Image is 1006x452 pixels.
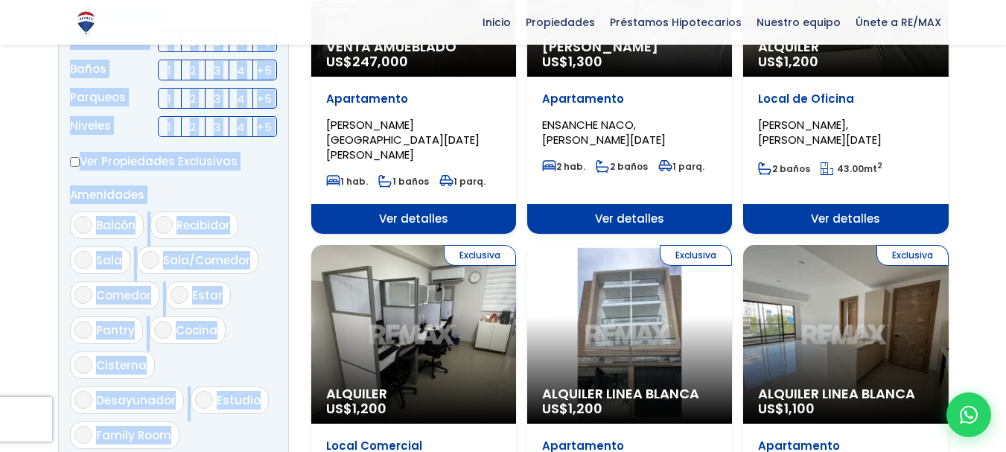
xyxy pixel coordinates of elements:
p: Local de Oficina [758,92,933,106]
span: 1,100 [784,399,815,418]
span: US$ [758,52,818,71]
span: Nuestro equipo [749,11,848,34]
img: Logo de REMAX [73,10,99,36]
span: Ver detalles [527,204,732,234]
span: 4 [237,118,244,136]
span: 1,200 [568,399,602,418]
span: 2 baños [758,162,810,175]
span: 247,000 [352,52,408,71]
span: Únete a RE/MAX [848,11,949,34]
span: +5 [257,61,272,80]
span: Alquiler Linea Blanca [542,386,717,401]
span: 1 [168,118,171,136]
input: Sala/Comedor [141,251,159,269]
span: Alquiler [758,39,933,54]
span: Exclusiva [444,245,516,266]
span: Exclusiva [876,245,949,266]
input: Recibidor [155,216,173,234]
span: US$ [542,52,602,71]
span: US$ [326,52,408,71]
span: 2 hab. [542,160,585,173]
span: 1 baños [378,175,429,188]
span: 1 hab. [326,175,368,188]
span: mt [821,162,882,175]
span: Cocina [176,322,217,338]
span: Estar [192,287,223,303]
span: US$ [326,399,386,418]
span: 2 [190,118,196,136]
span: Venta Amueblado [326,39,501,54]
span: 4 [237,89,244,108]
span: ENSANCHE NACO, [PERSON_NAME][DATE] [542,117,666,147]
span: Niveles [70,116,111,137]
span: 1 [168,89,171,108]
span: 1 parq. [658,160,704,173]
span: 1,200 [784,52,818,71]
span: [PERSON_NAME], [PERSON_NAME][DATE] [758,117,882,147]
span: Propiedades [518,11,602,34]
span: 3 [214,118,220,136]
span: 2 baños [596,160,648,173]
p: Apartamento [542,92,717,106]
input: Comedor [74,286,92,304]
input: Sala [74,251,92,269]
input: Cisterna [74,356,92,374]
input: Cocina [154,321,172,339]
span: Alquiler [326,386,501,401]
span: Inicio [475,11,518,34]
span: Balcón [96,217,136,233]
span: Family Room [96,427,171,443]
span: 2 [190,89,196,108]
span: 4 [237,61,244,80]
span: Alquiler Linea Blanca [758,386,933,401]
span: Comedor [96,287,151,303]
input: Desayunador [74,391,92,409]
span: +5 [257,118,272,136]
input: Balcón [74,216,92,234]
span: US$ [758,399,815,418]
input: Family Room [74,426,92,444]
span: Exclusiva [660,245,732,266]
span: 3 [214,89,220,108]
span: Sala [96,252,122,268]
span: Desayunador [96,392,176,408]
input: Pantry [74,321,92,339]
span: 2 [190,61,196,80]
span: Ver detalles [311,204,516,234]
span: 1,300 [568,52,602,71]
sup: 2 [877,160,882,171]
span: [PERSON_NAME][GEOGRAPHIC_DATA][DATE][PERSON_NAME] [326,117,480,162]
label: Ver Propiedades Exclusivas [70,152,277,171]
input: Estar [171,286,188,304]
span: Baños [70,60,106,80]
span: 1 [168,61,171,80]
span: Pantry [96,322,135,338]
span: [PERSON_NAME] [542,39,717,54]
span: Estudio [217,392,261,408]
span: 3 [214,61,220,80]
span: Recibidor [176,217,230,233]
span: Ver detalles [743,204,948,234]
span: 43.00 [837,162,864,175]
p: Amenidades [70,185,277,204]
span: US$ [542,399,602,418]
span: 1,200 [352,399,386,418]
span: Cisterna [96,357,147,373]
input: Estudio [195,391,213,409]
span: Sala/Comedor [163,252,250,268]
span: 1 parq. [439,175,486,188]
span: +5 [257,89,272,108]
span: Préstamos Hipotecarios [602,11,749,34]
p: Apartamento [326,92,501,106]
span: Parqueos [70,88,126,109]
input: Ver Propiedades Exclusivas [70,157,80,167]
